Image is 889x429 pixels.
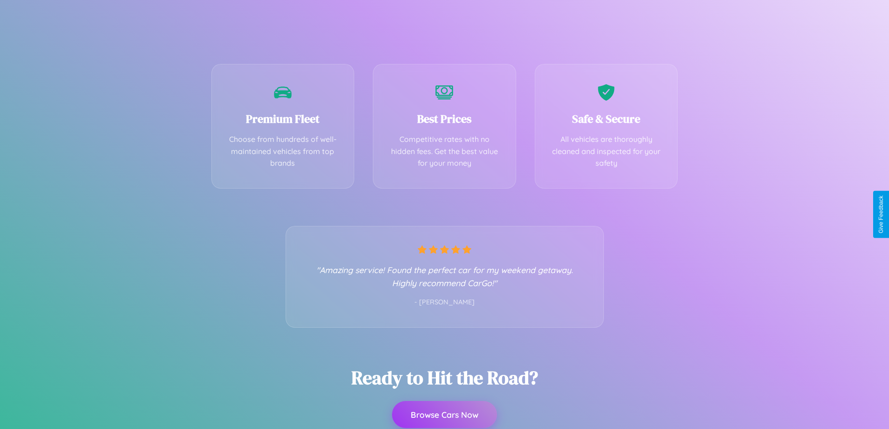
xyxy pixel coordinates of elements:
div: Give Feedback [878,196,884,233]
h2: Ready to Hit the Road? [351,365,538,390]
p: All vehicles are thoroughly cleaned and inspected for your safety [549,134,664,169]
h3: Best Prices [387,111,502,127]
p: Competitive rates with no hidden fees. Get the best value for your money [387,134,502,169]
p: - [PERSON_NAME] [305,296,585,309]
p: Choose from hundreds of well-maintained vehicles from top brands [226,134,340,169]
button: Browse Cars Now [392,401,497,428]
h3: Safe & Secure [549,111,664,127]
h3: Premium Fleet [226,111,340,127]
p: "Amazing service! Found the perfect car for my weekend getaway. Highly recommend CarGo!" [305,263,585,289]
